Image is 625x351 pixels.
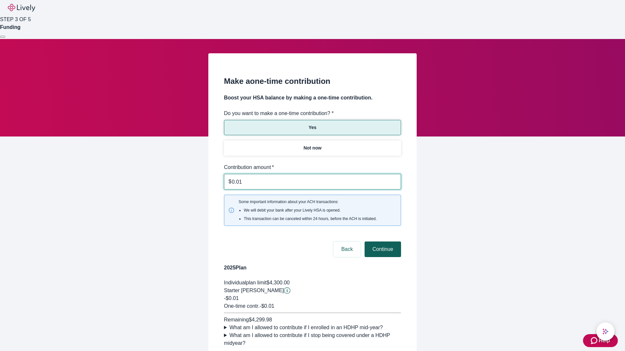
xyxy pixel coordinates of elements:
summary: What am I allowed to contribute if I enrolled in an HDHP mid-year? [224,324,401,331]
li: This transaction can be canceled within 24 hours, before the ACH is initiated. [244,216,377,222]
p: Not now [303,145,321,151]
span: $4,300.00 [267,280,290,285]
h4: 2025 Plan [224,264,401,272]
button: Not now [224,140,401,156]
svg: Zendesk support icon [591,337,599,344]
label: Contribution amount [224,163,274,171]
span: -$0.01 [224,295,239,301]
p: $ [229,178,231,186]
label: Do you want to make a one-time contribution? * [224,110,334,117]
svg: Starter penny details [284,287,290,294]
span: Help [599,337,610,344]
summary: What am I allowed to contribute if I stop being covered under a HDHP midyear? [224,331,401,347]
img: Lively [8,4,35,12]
svg: Lively AI Assistant [602,328,609,335]
span: $4,299.98 [249,317,272,322]
h4: Boost your HSA balance by making a one-time contribution. [224,94,401,102]
button: Yes [224,120,401,135]
p: Yes [309,124,316,131]
span: Individual plan limit [224,280,267,285]
span: - $0.01 [259,303,274,309]
input: $0.00 [232,175,401,188]
button: chat [596,322,615,341]
button: Zendesk support iconHelp [583,334,618,347]
span: Some important information about your ACH transactions: [239,199,377,222]
h2: Make a one-time contribution [224,75,401,87]
button: Continue [365,241,401,257]
button: Back [333,241,361,257]
button: Lively will contribute $0.01 to establish your account [284,287,290,294]
span: Remaining [224,317,249,322]
li: We will debit your bank after your Lively HSA is opened. [244,207,377,213]
span: One-time contr. [224,303,259,309]
span: Starter [PERSON_NAME] [224,288,284,293]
